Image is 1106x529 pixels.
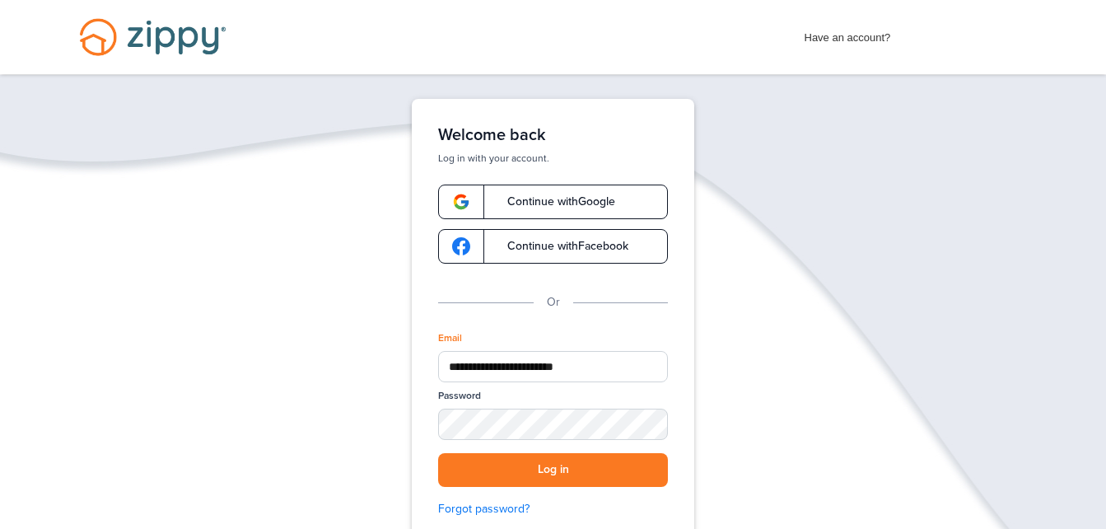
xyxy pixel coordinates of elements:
a: Forgot password? [438,500,668,518]
span: Continue with Google [491,196,615,208]
button: Log in [438,453,668,487]
a: google-logoContinue withFacebook [438,229,668,264]
a: google-logoContinue withGoogle [438,185,668,219]
p: Log in with your account. [438,152,668,165]
img: google-logo [452,237,470,255]
p: Or [547,293,560,311]
img: google-logo [452,193,470,211]
span: Have an account? [805,21,891,47]
label: Password [438,389,481,403]
h1: Welcome back [438,125,668,145]
input: Password [438,409,668,440]
label: Email [438,331,462,345]
span: Continue with Facebook [491,241,628,252]
input: Email [438,351,668,382]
